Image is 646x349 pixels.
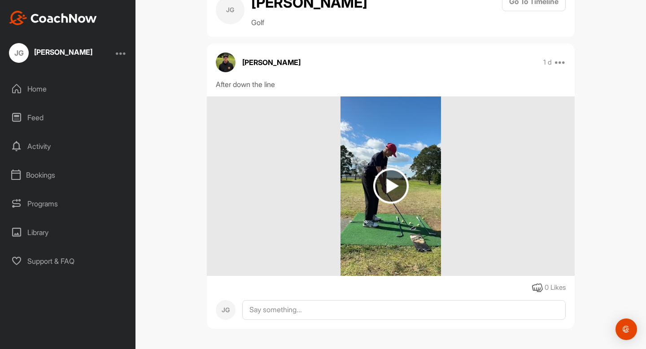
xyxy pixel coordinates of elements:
[242,57,301,68] p: [PERSON_NAME]
[216,79,566,90] div: After down the line
[5,192,131,215] div: Programs
[340,96,441,276] img: media
[5,221,131,244] div: Library
[5,250,131,272] div: Support & FAQ
[373,168,409,204] img: play
[543,58,552,67] p: 1 d
[34,48,92,56] div: [PERSON_NAME]
[5,106,131,129] div: Feed
[216,300,236,320] div: JG
[9,11,97,25] img: CoachNow
[5,135,131,157] div: Activity
[251,17,367,28] p: Golf
[5,78,131,100] div: Home
[545,283,566,293] div: 0 Likes
[5,164,131,186] div: Bookings
[615,318,637,340] div: Open Intercom Messenger
[9,43,29,63] div: JG
[216,52,236,72] img: avatar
